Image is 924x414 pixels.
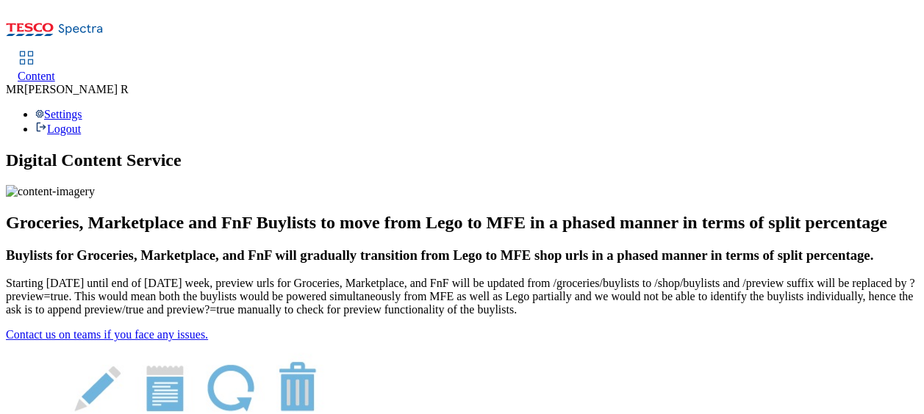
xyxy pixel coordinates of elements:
[6,83,24,95] span: MR
[6,185,95,198] img: content-imagery
[24,83,129,95] span: [PERSON_NAME] R
[6,150,918,170] h1: Digital Content Service
[6,328,208,341] a: Contact us on teams if you face any issues.
[18,70,55,82] span: Content
[6,213,918,233] h2: Groceries, Marketplace and FnF Buylists to move from Lego to MFE in a phased manner in terms of s...
[6,277,918,316] p: Starting [DATE] until end of [DATE] week, preview urls for Groceries, Marketplace, and FnF will b...
[35,123,81,135] a: Logout
[6,247,918,264] h3: Buylists for Groceries, Marketplace, and FnF will gradually transition from Lego to MFE shop urls...
[18,52,55,83] a: Content
[35,108,82,120] a: Settings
